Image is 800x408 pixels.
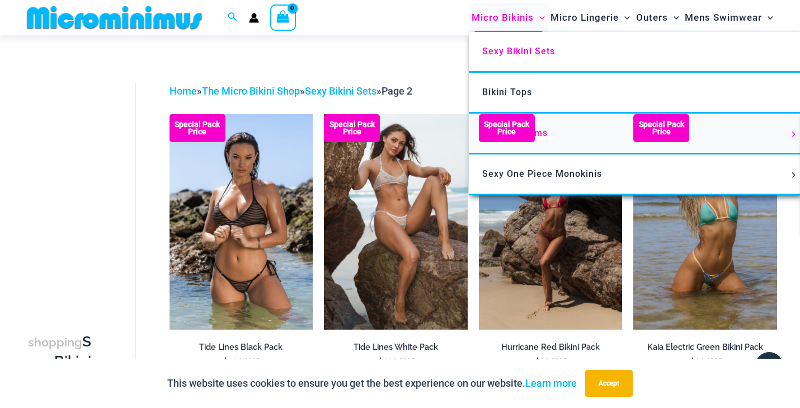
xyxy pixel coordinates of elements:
a: Account icon link [249,13,259,23]
span: Page 2 [382,85,412,97]
b: Special Pack Price [479,121,535,135]
a: View Shopping Cart, empty [270,4,296,30]
span: Outers [636,3,668,32]
h2: Hurricane Red Bikini Pack [479,342,623,353]
a: Micro BikinisMenu ToggleMenu Toggle [469,3,548,32]
span: Menu Toggle [788,172,800,178]
a: Search icon link [228,11,238,25]
img: Hurricane Red 3277 Tri Top 4277 Thong Bottom 05 [479,114,623,330]
b: Special Pack Price [324,121,380,135]
span: Micro Lingerie [550,3,619,32]
a: Hurricane Red 3277 Tri Top 4277 Thong Bottom 05 Hurricane Red 3277 Tri Top 4277 Thong Bottom 06Hu... [479,114,623,330]
a: Hurricane Red Bikini Pack [479,342,623,357]
h2: Kaia Electric Green Bikini Pack [633,342,777,353]
a: Micro LingerieMenu ToggleMenu Toggle [548,3,633,32]
iframe: TrustedSite Certified [28,74,129,298]
a: Learn more [525,377,577,389]
bdi: 189 USD [223,357,262,368]
span: $ [690,357,695,368]
span: $ [378,357,383,368]
a: Tide Lines Black Pack [170,342,313,357]
span: $ [223,357,228,368]
span: Micro Bikinis [472,3,534,32]
bdi: 99 USD [535,357,569,368]
a: OutersMenu ToggleMenu Toggle [633,3,682,32]
a: Sexy Bikini Sets [305,85,377,97]
a: Home [170,85,197,97]
span: Sexy One Piece Monokinis [482,168,602,179]
button: Accept [585,370,633,397]
span: shopping [28,335,82,349]
bdi: 189 USD [378,357,417,368]
span: $ [535,357,540,368]
nav: Site Navigation [467,2,778,34]
a: Tide Lines Black 350 Halter Top 470 Thong 04 Tide Lines Black 350 Halter Top 470 Thong 03Tide Lin... [170,114,313,330]
span: Menu Toggle [762,3,773,32]
span: Sexy Bikini Sets [482,46,555,57]
h2: Tide Lines Black Pack [170,342,313,353]
span: Mens Swimwear [685,3,762,32]
b: Special Pack Price [633,121,689,135]
h3: Sexy Bikini Sets [28,332,96,390]
a: Kaia Electric Green 305 Top 445 Thong 04 Kaia Electric Green 305 Top 445 Thong 05Kaia Electric Gr... [633,114,777,330]
span: Menu Toggle [619,3,630,32]
span: Menu Toggle [788,132,800,137]
a: Mens SwimwearMenu ToggleMenu Toggle [682,3,776,32]
span: Menu Toggle [534,3,545,32]
span: » » » [170,85,412,97]
h2: Tide Lines White Pack [324,342,468,353]
img: MM SHOP LOGO FLAT [22,5,206,30]
img: Kaia Electric Green 305 Top 445 Thong 04 [633,114,777,330]
span: Bikini Tops [482,87,532,97]
a: Tide Lines White Pack [324,342,468,357]
p: This website uses cookies to ensure you get the best experience on our website. [167,375,577,392]
a: Kaia Electric Green Bikini Pack [633,342,777,357]
bdi: 99 USD [690,357,724,368]
a: Tide Lines White 350 Halter Top 470 Thong 05 Tide Lines White 350 Halter Top 470 Thong 03Tide Lin... [324,114,468,330]
b: Special Pack Price [170,121,225,135]
img: Tide Lines White 350 Halter Top 470 Thong 05 [324,114,468,330]
a: The Micro Bikini Shop [202,85,300,97]
span: Menu Toggle [668,3,679,32]
img: Tide Lines Black 350 Halter Top 470 Thong 04 [170,114,313,330]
